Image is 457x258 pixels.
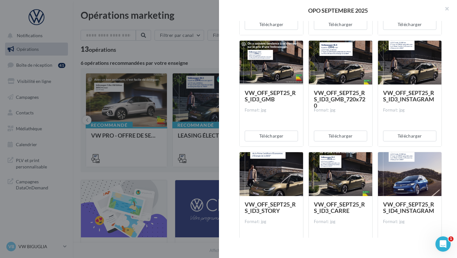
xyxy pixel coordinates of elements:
[314,89,365,109] span: VW_OFF_SEPT25_RS_ID3_GMB_720x720
[448,236,454,241] span: 1
[383,201,434,214] span: VW_OFF_SEPT25_RS_ID4_INSTAGRAM
[314,19,367,30] button: Télécharger
[383,19,436,30] button: Télécharger
[314,201,365,214] span: VW_OFF_SEPT25_RS_ID3_CARRE
[314,219,367,225] div: Format: jpg
[245,89,296,103] span: VW_OFF_SEPT25_RS_ID3_GMB
[314,107,367,113] div: Format: jpg
[245,107,298,113] div: Format: jpg
[383,89,434,103] span: VW_OFF_SEPT25_RS_ID3_INSTAGRAM
[245,219,298,225] div: Format: jpg
[229,8,447,13] div: OPO SEPTEMBRE 2025
[245,201,296,214] span: VW_OFF_SEPT25_RS_ID3_STORY
[435,236,451,252] iframe: Intercom live chat
[245,131,298,141] button: Télécharger
[383,219,436,225] div: Format: jpg
[245,19,298,30] button: Télécharger
[314,131,367,141] button: Télécharger
[383,131,436,141] button: Télécharger
[383,107,436,113] div: Format: jpg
